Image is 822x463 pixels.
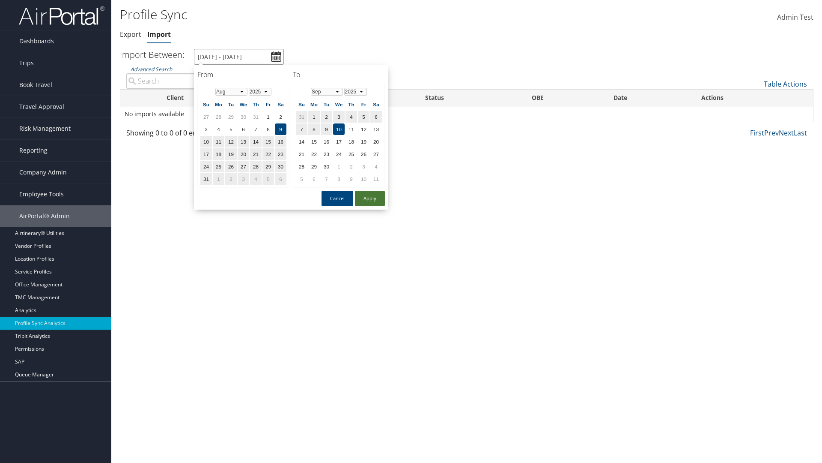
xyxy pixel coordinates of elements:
[19,183,64,205] span: Employee Tools
[370,148,382,160] td: 27
[19,162,67,183] span: Company Admin
[345,161,357,172] td: 2
[764,79,807,89] a: Table Actions
[197,70,289,79] h4: From
[275,136,286,147] td: 16
[238,161,249,172] td: 27
[19,74,52,96] span: Book Travel
[370,136,382,147] td: 20
[19,118,71,139] span: Risk Management
[333,136,345,147] td: 17
[225,136,237,147] td: 12
[358,136,369,147] td: 19
[345,173,357,185] td: 9
[358,123,369,135] td: 12
[321,173,332,185] td: 7
[250,136,262,147] td: 14
[308,148,320,160] td: 22
[238,99,249,110] th: We
[194,49,284,65] input: [DATE] - [DATE]
[370,123,382,135] td: 13
[225,148,237,160] td: 19
[275,123,286,135] td: 9
[764,128,779,138] a: Prev
[19,52,34,74] span: Trips
[225,123,237,135] td: 5
[250,111,262,123] td: 31
[19,30,54,52] span: Dashboards
[238,148,249,160] td: 20
[777,12,813,22] span: Admin Test
[131,66,172,73] a: Advanced Search
[321,136,332,147] td: 16
[321,111,332,123] td: 2
[120,106,813,122] td: No imports available
[417,90,524,106] th: Status: activate to sort column descending
[19,205,70,227] span: AirPortal® Admin
[333,99,345,110] th: We
[296,111,307,123] td: 31
[355,191,385,206] button: Apply
[213,111,224,123] td: 28
[296,123,307,135] td: 7
[345,99,357,110] th: Th
[321,99,332,110] th: Tu
[262,161,274,172] td: 29
[370,99,382,110] th: Sa
[333,123,345,135] td: 10
[126,73,287,89] input: Advanced Search
[358,148,369,160] td: 26
[345,136,357,147] td: 18
[694,90,813,106] th: Actions
[200,123,212,135] td: 3
[779,128,794,138] a: Next
[296,161,307,172] td: 28
[213,148,224,160] td: 18
[159,90,259,106] th: Client: activate to sort column ascending
[370,161,382,172] td: 4
[275,99,286,110] th: Sa
[275,161,286,172] td: 30
[296,136,307,147] td: 14
[296,148,307,160] td: 21
[147,30,171,39] a: Import
[275,111,286,123] td: 2
[308,99,320,110] th: Mo
[358,99,369,110] th: Fr
[238,173,249,185] td: 3
[225,99,237,110] th: Tu
[794,128,807,138] a: Last
[308,123,320,135] td: 8
[200,111,212,123] td: 27
[200,148,212,160] td: 17
[345,123,357,135] td: 11
[262,148,274,160] td: 22
[238,111,249,123] td: 30
[296,99,307,110] th: Su
[225,161,237,172] td: 26
[120,30,141,39] a: Export
[262,99,274,110] th: Fr
[333,173,345,185] td: 8
[250,173,262,185] td: 4
[275,173,286,185] td: 6
[213,161,224,172] td: 25
[358,161,369,172] td: 3
[333,161,345,172] td: 1
[262,173,274,185] td: 5
[262,136,274,147] td: 15
[262,123,274,135] td: 8
[238,123,249,135] td: 6
[238,136,249,147] td: 13
[321,123,332,135] td: 9
[213,123,224,135] td: 4
[250,161,262,172] td: 28
[200,173,212,185] td: 31
[358,111,369,123] td: 5
[321,148,332,160] td: 23
[524,90,606,106] th: OBE: activate to sort column ascending
[358,173,369,185] td: 10
[345,148,357,160] td: 25
[321,161,332,172] td: 30
[200,161,212,172] td: 24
